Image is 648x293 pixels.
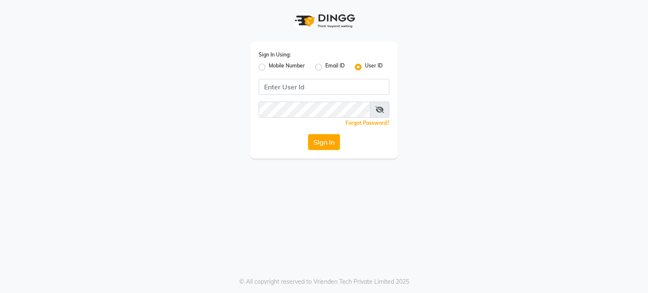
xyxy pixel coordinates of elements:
[259,102,370,118] input: Username
[325,62,345,72] label: Email ID
[259,79,389,95] input: Username
[346,120,389,126] a: Forgot Password?
[269,62,305,72] label: Mobile Number
[365,62,383,72] label: User ID
[308,134,340,150] button: Sign In
[290,8,358,33] img: logo1.svg
[259,51,291,59] label: Sign In Using:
